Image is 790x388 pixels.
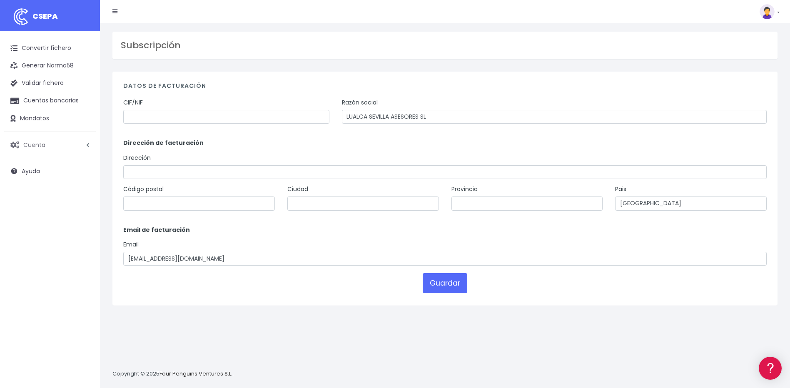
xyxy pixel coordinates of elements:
a: Videotutoriales [8,131,158,144]
img: logo [10,6,31,27]
span: Ayuda [22,167,40,175]
a: Cuentas bancarias [4,92,96,109]
label: Dirección [123,154,151,162]
a: POWERED BY ENCHANT [115,240,160,248]
h4: Datos de facturación [123,82,767,94]
h3: Subscripción [121,40,769,51]
label: Provincia [451,185,478,194]
a: Perfiles de empresas [8,144,158,157]
a: Problemas habituales [8,118,158,131]
label: CIF/NIF [123,98,143,107]
div: Programadores [8,200,158,208]
label: Pais [615,185,626,194]
img: profile [760,4,775,19]
a: Mandatos [4,110,96,127]
a: Información general [8,71,158,84]
div: Información general [8,58,158,66]
p: Copyright © 2025 . [112,370,234,378]
label: Razón social [342,98,378,107]
a: Convertir fichero [4,40,96,57]
div: Convertir ficheros [8,92,158,100]
a: API [8,213,158,226]
label: Código postal [123,185,164,194]
label: Email [123,240,139,249]
a: General [8,179,158,192]
a: Formatos [8,105,158,118]
strong: Dirección de facturación [123,139,204,147]
label: Ciudad [287,185,308,194]
span: Cuenta [23,140,45,149]
a: Cuenta [4,136,96,154]
a: Generar Norma58 [4,57,96,75]
strong: Email de facturación [123,226,190,234]
span: CSEPA [32,11,58,21]
button: Contáctanos [8,223,158,237]
a: Four Penguins Ventures S.L. [159,370,232,378]
a: Validar fichero [4,75,96,92]
a: Ayuda [4,162,96,180]
button: Guardar [423,273,467,293]
div: Facturación [8,165,158,173]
